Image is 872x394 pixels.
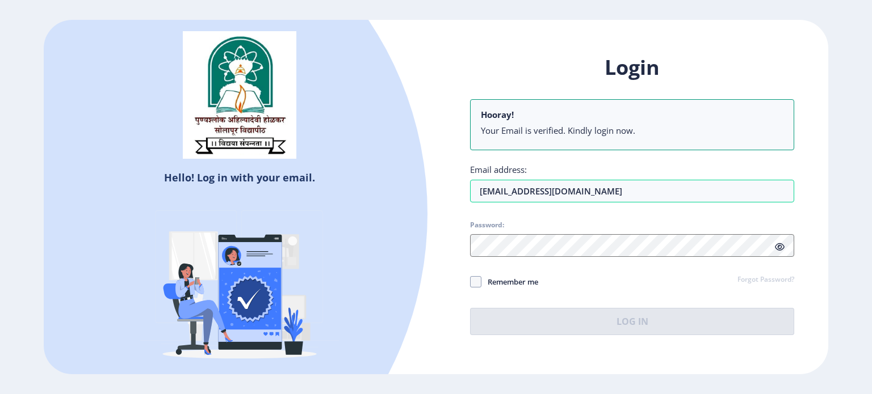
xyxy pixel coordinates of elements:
[481,125,783,136] li: Your Email is verified. Kindly login now.
[737,275,794,285] a: Forgot Password?
[470,180,794,202] input: Email address
[481,275,538,289] span: Remember me
[470,54,794,81] h1: Login
[470,164,527,175] label: Email address:
[481,109,514,120] b: Hooray!
[140,189,339,387] img: Verified-rafiki.svg
[183,31,296,159] img: sulogo.png
[470,221,504,230] label: Password:
[470,308,794,335] button: Log In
